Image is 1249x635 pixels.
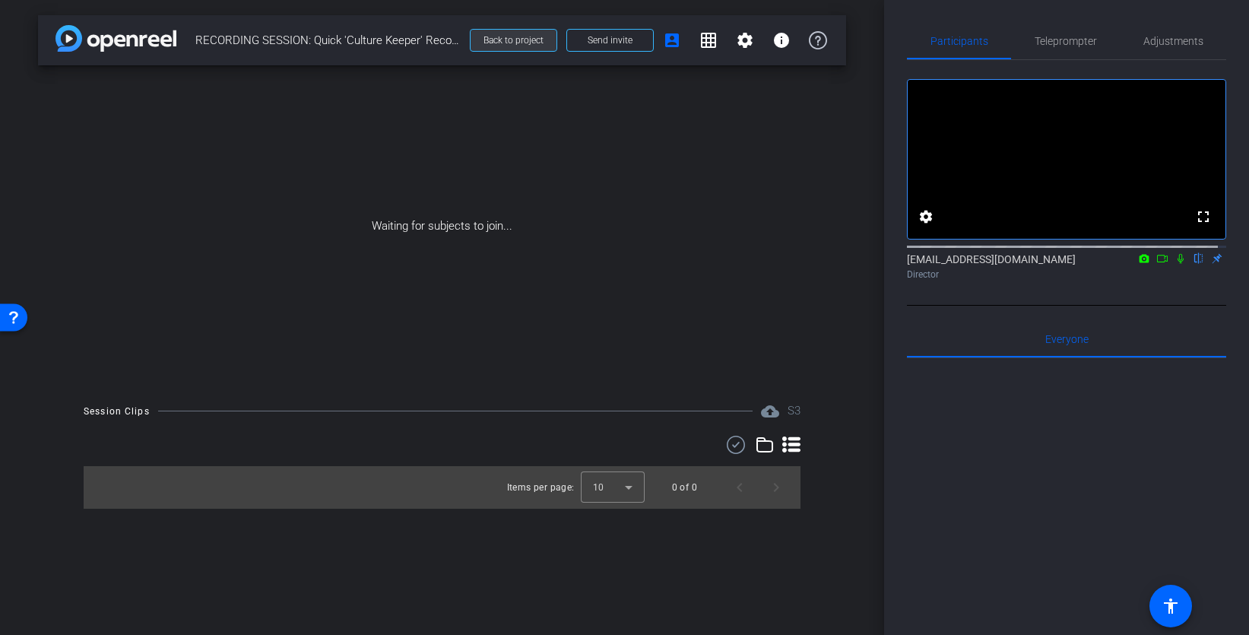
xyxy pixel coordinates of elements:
[788,402,800,420] div: Session clips
[788,402,800,420] h2: S3
[672,480,697,495] div: 0 of 0
[736,31,754,49] mat-icon: settings
[917,208,935,226] mat-icon: settings
[470,29,557,52] button: Back to project
[663,31,681,49] mat-icon: account_box
[588,34,632,46] span: Send invite
[930,36,988,46] span: Participants
[761,402,779,421] mat-icon: cloud_upload
[1035,36,1097,46] span: Teleprompter
[55,25,176,52] img: app-logo
[566,29,654,52] button: Send invite
[721,469,758,506] button: Previous page
[1190,251,1208,265] mat-icon: flip
[1162,597,1180,615] mat-icon: accessibility
[1045,334,1089,344] span: Everyone
[483,35,544,46] span: Back to project
[507,480,575,495] div: Items per page:
[907,268,1226,281] div: Director
[84,404,150,419] div: Session Clips
[907,252,1226,281] div: [EMAIL_ADDRESS][DOMAIN_NAME]
[195,25,461,56] span: RECORDING SESSION: Quick 'Culture Keeper' Recording | [15mins] [DATE] 11:30AM EST
[1143,36,1203,46] span: Adjustments
[699,31,718,49] mat-icon: grid_on
[772,31,791,49] mat-icon: info
[761,402,779,421] span: Destinations for your clips
[758,469,794,506] button: Next page
[38,65,846,387] div: Waiting for subjects to join...
[1194,208,1213,226] mat-icon: fullscreen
